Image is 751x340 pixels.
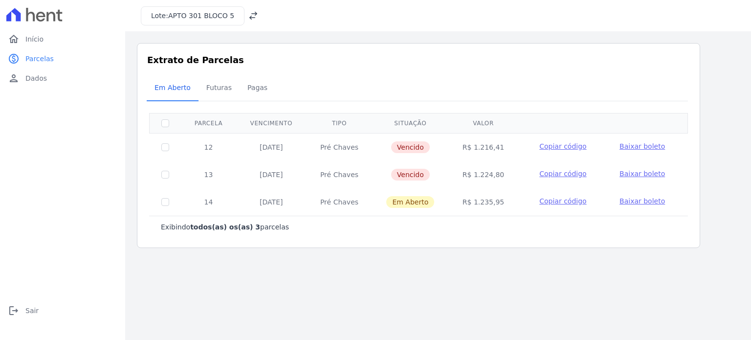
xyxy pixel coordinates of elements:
i: home [8,33,20,45]
i: paid [8,53,20,65]
td: 13 [181,161,236,188]
span: APTO 301 BLOCO 5 [168,12,234,20]
a: Em Aberto [147,76,199,101]
a: Baixar boleto [619,169,665,179]
span: Pagas [242,78,273,97]
a: logoutSair [4,301,121,320]
a: personDados [4,68,121,88]
b: todos(as) os(as) 3 [190,223,260,231]
h3: Lote: [151,11,234,21]
button: Copiar código [530,169,596,179]
th: Situação [372,113,448,133]
p: Exibindo parcelas [161,222,289,232]
td: R$ 1.235,95 [448,188,518,216]
td: Pré Chaves [307,161,373,188]
span: Dados [25,73,47,83]
a: paidParcelas [4,49,121,68]
span: Copiar código [539,142,586,150]
span: Copiar código [539,170,586,178]
span: Início [25,34,44,44]
th: Tipo [307,113,373,133]
span: Baixar boleto [619,197,665,205]
i: person [8,72,20,84]
td: Pré Chaves [307,188,373,216]
th: Parcela [181,113,236,133]
th: Valor [448,113,518,133]
span: Vencido [391,169,430,181]
td: [DATE] [236,133,307,161]
span: Vencido [391,141,430,153]
button: Copiar código [530,196,596,206]
span: Em Aberto [149,78,197,97]
a: Baixar boleto [619,196,665,206]
span: Futuras [200,78,238,97]
td: R$ 1.216,41 [448,133,518,161]
span: Baixar boleto [619,170,665,178]
td: Pré Chaves [307,133,373,161]
a: Futuras [199,76,240,101]
td: 14 [181,188,236,216]
a: Baixar boleto [619,141,665,151]
span: Em Aberto [386,196,434,208]
a: homeInício [4,29,121,49]
th: Vencimento [236,113,307,133]
h3: Extrato de Parcelas [147,53,690,67]
td: [DATE] [236,161,307,188]
span: Copiar código [539,197,586,205]
span: Sair [25,306,39,316]
span: Baixar boleto [619,142,665,150]
a: Pagas [240,76,275,101]
td: [DATE] [236,188,307,216]
i: logout [8,305,20,317]
button: Copiar código [530,141,596,151]
td: 12 [181,133,236,161]
span: Parcelas [25,54,54,64]
td: R$ 1.224,80 [448,161,518,188]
